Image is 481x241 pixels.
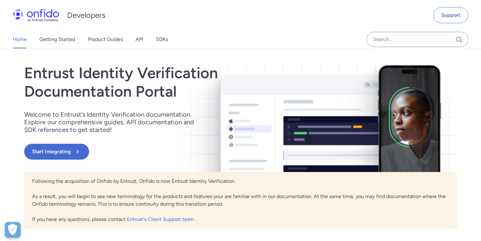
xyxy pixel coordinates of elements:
div: Cookie Preferences [5,222,21,238]
a: Home [13,31,27,48]
img: Onfido Logo [13,9,59,22]
input: Onfido search input field [366,32,468,47]
p: Welcome to Entrust’s Identity Verification documentation. Explore our comprehensive guides, API d... [24,111,202,134]
button: Start Integrating [24,144,89,160]
a: Product Guides [88,31,123,48]
a: Start Integrating [24,144,327,160]
button: Open Preferences [5,222,21,238]
h1: Entrust Identity Verification Documentation Portal [24,64,327,100]
div: Following the acquisition of Onfido by Entrust, Onfido is now Entrust Identity Verification. As a... [24,172,457,229]
a: Getting Started [39,31,75,48]
a: Entrust's Client Support team [127,216,195,222]
a: API [136,31,143,48]
h1: Developers [67,10,105,20]
a: Support [433,7,468,23]
a: SDKs [156,31,168,48]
